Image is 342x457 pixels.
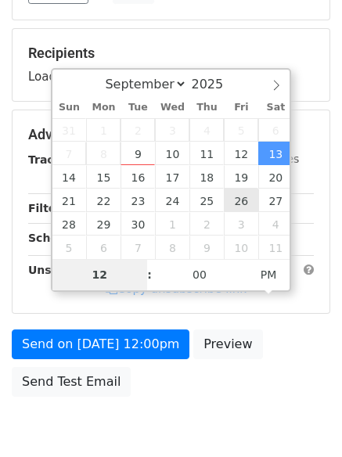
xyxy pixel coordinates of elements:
span: September 15, 2025 [86,165,121,189]
span: October 9, 2025 [189,236,224,259]
span: September 14, 2025 [52,165,87,189]
a: Send Test Email [12,367,131,397]
span: October 10, 2025 [224,236,258,259]
strong: Schedule [28,232,85,244]
span: September 10, 2025 [155,142,189,165]
span: Sat [258,103,293,113]
span: September 18, 2025 [189,165,224,189]
span: October 3, 2025 [224,212,258,236]
input: Minute [152,259,247,290]
span: Wed [155,103,189,113]
span: September 8, 2025 [86,142,121,165]
span: September 20, 2025 [258,165,293,189]
span: September 13, 2025 [258,142,293,165]
span: September 3, 2025 [155,118,189,142]
span: Thu [189,103,224,113]
a: Send on [DATE] 12:00pm [12,329,189,359]
span: Sun [52,103,87,113]
span: October 7, 2025 [121,236,155,259]
span: September 21, 2025 [52,189,87,212]
strong: Unsubscribe [28,264,105,276]
input: Hour [52,259,148,290]
input: Year [187,77,243,92]
strong: Tracking [28,153,81,166]
a: Preview [193,329,262,359]
span: Fri [224,103,258,113]
span: September 19, 2025 [224,165,258,189]
span: September 5, 2025 [224,118,258,142]
span: September 26, 2025 [224,189,258,212]
span: Click to toggle [247,259,290,290]
span: October 8, 2025 [155,236,189,259]
span: September 24, 2025 [155,189,189,212]
span: October 5, 2025 [52,236,87,259]
h5: Recipients [28,45,314,62]
span: September 7, 2025 [52,142,87,165]
span: September 1, 2025 [86,118,121,142]
span: September 2, 2025 [121,118,155,142]
span: August 31, 2025 [52,118,87,142]
strong: Filters [28,202,68,214]
span: September 16, 2025 [121,165,155,189]
span: September 11, 2025 [189,142,224,165]
span: September 9, 2025 [121,142,155,165]
span: September 28, 2025 [52,212,87,236]
span: September 17, 2025 [155,165,189,189]
div: Loading... [28,45,314,85]
span: September 25, 2025 [189,189,224,212]
span: September 23, 2025 [121,189,155,212]
iframe: Chat Widget [264,382,342,457]
span: October 1, 2025 [155,212,189,236]
span: Mon [86,103,121,113]
span: September 4, 2025 [189,118,224,142]
span: October 4, 2025 [258,212,293,236]
span: September 22, 2025 [86,189,121,212]
span: October 6, 2025 [86,236,121,259]
a: Copy unsubscribe link [106,282,247,296]
span: September 6, 2025 [258,118,293,142]
h5: Advanced [28,126,314,143]
span: September 12, 2025 [224,142,258,165]
span: Tue [121,103,155,113]
span: : [147,259,152,290]
span: September 29, 2025 [86,212,121,236]
span: October 2, 2025 [189,212,224,236]
span: October 11, 2025 [258,236,293,259]
span: September 27, 2025 [258,189,293,212]
span: September 30, 2025 [121,212,155,236]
